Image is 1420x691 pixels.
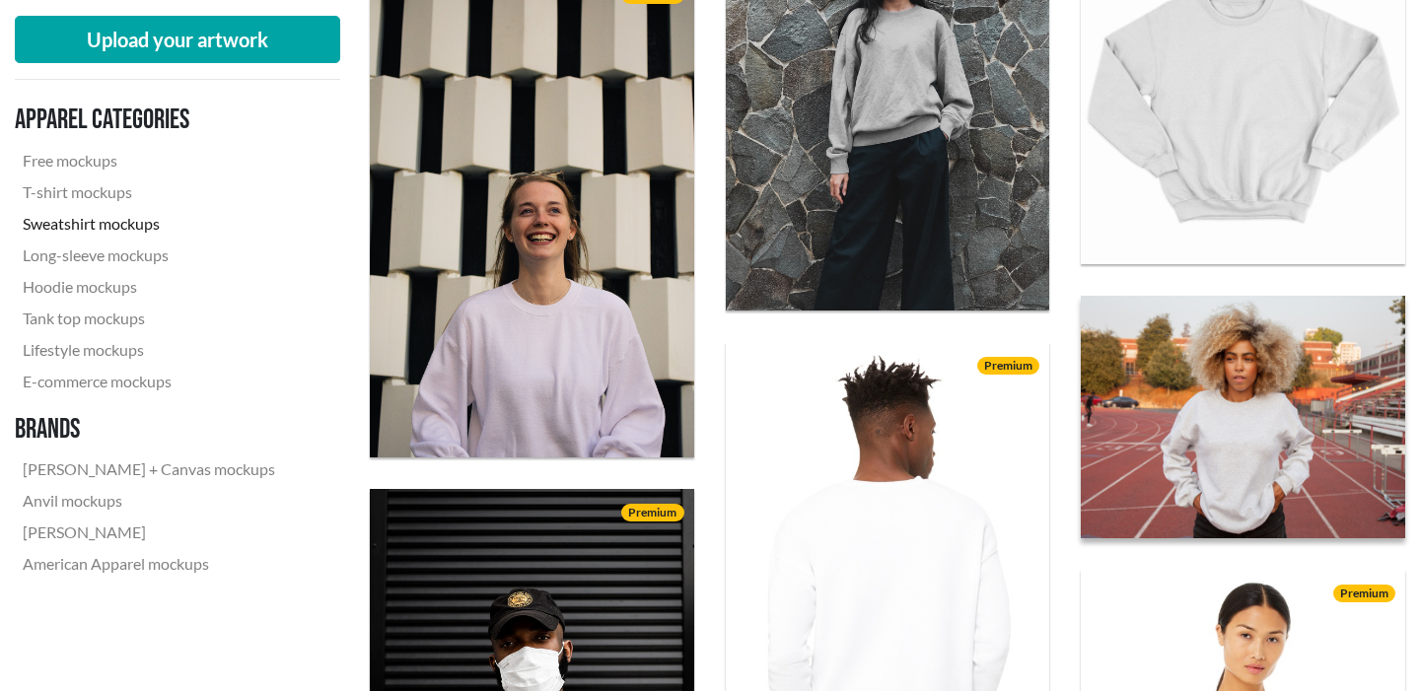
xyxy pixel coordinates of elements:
[15,366,283,397] a: E-commerce mockups
[15,517,283,548] a: [PERSON_NAME]
[621,504,683,521] span: Premium
[1333,585,1395,602] span: Premium
[15,104,283,137] h3: Apparel categories
[15,485,283,517] a: Anvil mockups
[15,240,283,271] a: Long-sleeve mockups
[15,303,283,334] a: Tank top mockups
[15,413,283,447] h3: Brands
[15,208,283,240] a: Sweatshirt mockups
[977,357,1039,375] span: Premium
[1081,296,1405,538] a: woman with curly bleached hair wearing a light gray crew neck sweatshirt on a running track
[15,334,283,366] a: Lifestyle mockups
[15,145,283,176] a: Free mockups
[15,16,340,63] button: Upload your artwork
[15,453,283,485] a: [PERSON_NAME] + Canvas mockups
[15,548,283,580] a: American Apparel mockups
[15,271,283,303] a: Hoodie mockups
[15,176,283,208] a: T-shirt mockups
